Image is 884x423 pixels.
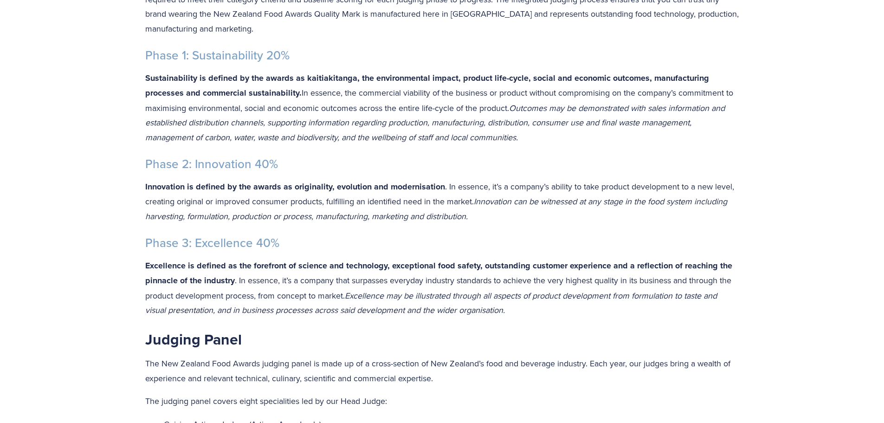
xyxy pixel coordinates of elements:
em: Outcomes may be demonstrated with sales information and established distribution channels, suppor... [145,102,727,143]
p: The judging panel covers eight specialities led by our Head Judge: [145,394,739,409]
h3: Phase 1: Sustainability 20% [145,48,739,63]
p: . In essence, it’s a company that surpasses everyday industry standards to achieve the very highe... [145,258,739,318]
strong: Sustainability is defined by the awards as kaitiakitanga, the environmental impact, product life-... [145,72,711,99]
p: . In essence, it’s a company’s ability to take product development to a new level, creating origi... [145,179,739,224]
p: In essence, the commercial viability of the business or product without compromising on the compa... [145,71,739,145]
strong: Innovation is defined by the awards as originality, evolution and modernisation [145,181,445,193]
h3: Phase 2: Innovation 40% [145,156,739,172]
p: The New Zealand Food Awards judging panel is made up of a cross-section of New Zealand’s food and... [145,356,739,385]
h3: Phase 3: Excellence 40% [145,235,739,251]
em: Innovation can be witnessed at any stage in the food system including harvesting, formulation, pr... [145,195,729,222]
strong: Judging Panel [145,328,242,350]
em: Excellence may be illustrated through all aspects of product development from formulation to tast... [145,290,719,316]
strong: Excellence is defined as the forefront of science and technology, exceptional food safety, outsta... [145,260,735,287]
